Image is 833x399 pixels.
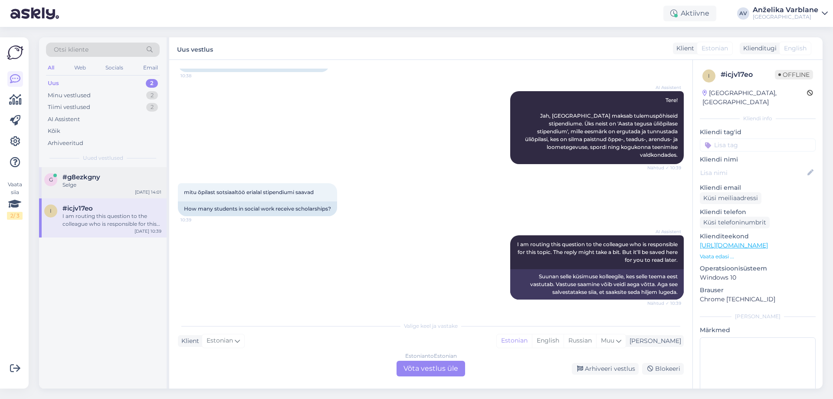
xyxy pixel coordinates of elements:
span: Estonian [207,336,233,346]
div: [PERSON_NAME] [700,313,816,320]
span: i [708,73,710,79]
span: English [784,44,807,53]
div: [DATE] 10:39 [134,228,161,234]
label: Uus vestlus [177,43,213,54]
div: 2 [146,79,158,88]
span: AI Assistent [649,84,681,91]
p: Klienditeekond [700,232,816,241]
span: #icjv17eo [62,204,93,212]
div: Arhiveeritud [48,139,83,148]
span: Nähtud ✓ 10:39 [647,165,681,171]
div: # icjv17eo [721,69,775,80]
div: Aktiivne [663,6,716,21]
span: #g8ezkgny [62,173,100,181]
span: Estonian [702,44,728,53]
span: 10:38 [180,73,213,79]
div: I am routing this question to the colleague who is responsible for this topic. The reply might ta... [62,212,161,228]
span: AI Assistent [649,228,681,235]
span: I am routing this question to the colleague who is responsible for this topic. The reply might ta... [517,241,679,263]
p: Kliendi email [700,183,816,192]
div: Arhiveeri vestlus [572,363,639,375]
div: Kõik [48,127,60,135]
span: 10:39 [180,217,213,223]
span: Nähtud ✓ 10:39 [647,300,681,307]
div: [PERSON_NAME] [626,336,681,346]
div: [GEOGRAPHIC_DATA], [GEOGRAPHIC_DATA] [702,89,807,107]
span: Offline [775,70,813,79]
div: Anželika Varblane [753,7,818,13]
p: Windows 10 [700,273,816,282]
div: 2 [146,91,158,100]
p: Kliendi telefon [700,208,816,217]
div: Vaata siia [7,181,23,220]
p: Operatsioonisüsteem [700,264,816,273]
div: Selge [62,181,161,189]
span: mitu õpilast sotsiaaltöö erialal stipendiumi saavad [184,189,314,195]
div: Email [141,62,160,73]
div: [GEOGRAPHIC_DATA] [753,13,818,20]
div: How many students in social work receive scholarships? [178,201,337,216]
span: Muu [601,336,614,344]
div: Küsi telefoninumbrit [700,217,770,228]
p: Chrome [TECHNICAL_ID] [700,295,816,304]
span: Uued vestlused [83,154,123,162]
div: Web [72,62,88,73]
a: [URL][DOMAIN_NAME] [700,241,768,249]
div: Küsi meiliaadressi [700,192,761,204]
div: Klient [673,44,694,53]
p: Vaata edasi ... [700,253,816,261]
p: Kliendi nimi [700,155,816,164]
img: Askly Logo [7,44,23,61]
div: Blokeeri [642,363,684,375]
div: Klient [178,336,199,346]
input: Lisa nimi [700,168,806,178]
div: Socials [104,62,125,73]
div: Russian [564,334,596,347]
div: 2 / 3 [7,212,23,220]
div: Uus [48,79,59,88]
div: Suunan selle küsimuse kolleegile, kes selle teema eest vastutab. Vastuse saamine võib veidi aega ... [510,269,684,300]
div: AV [737,7,749,20]
div: Valige keel ja vastake [178,322,684,330]
div: Estonian [497,334,532,347]
div: Estonian to Estonian [405,352,457,360]
input: Lisa tag [700,138,816,152]
div: English [532,334,564,347]
p: Kliendi tag'id [700,128,816,137]
span: g [49,176,53,183]
div: [DATE] 14:01 [135,189,161,195]
p: Märkmed [700,326,816,335]
a: Anželika Varblane[GEOGRAPHIC_DATA] [753,7,828,20]
div: Tiimi vestlused [48,103,90,112]
div: All [46,62,56,73]
div: AI Assistent [48,115,80,124]
div: Klienditugi [740,44,777,53]
div: Võta vestlus üle [397,361,465,376]
div: Minu vestlused [48,91,91,100]
div: Kliendi info [700,115,816,122]
span: i [50,208,52,214]
div: 2 [146,103,158,112]
span: Otsi kliente [54,45,89,54]
p: Brauser [700,286,816,295]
